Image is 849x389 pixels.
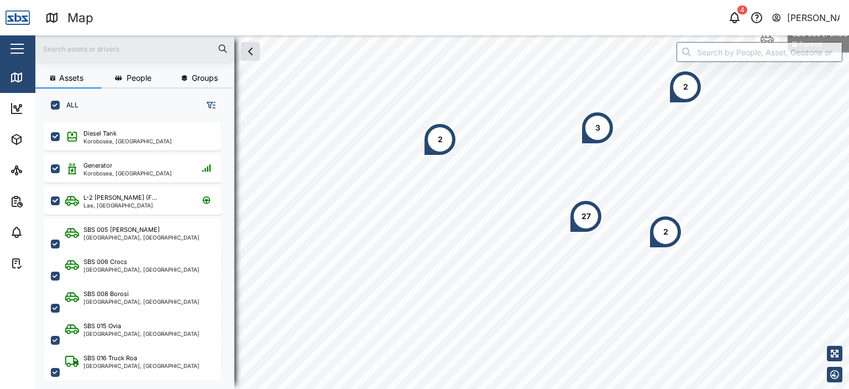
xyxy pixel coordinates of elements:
div: SBS 005 [PERSON_NAME] [83,225,160,235]
div: Alarms [29,226,63,238]
input: Search by People, Asset, Geozone or Place [677,42,842,62]
div: Map [29,71,54,84]
input: Search assets or drivers [42,40,228,57]
div: [GEOGRAPHIC_DATA], [GEOGRAPHIC_DATA] [83,299,200,304]
div: [GEOGRAPHIC_DATA], [GEOGRAPHIC_DATA] [83,267,200,272]
div: Sites [29,164,55,177]
div: 3 [595,122,600,134]
div: Korobosea, [GEOGRAPHIC_DATA] [83,170,172,176]
div: [GEOGRAPHIC_DATA], [GEOGRAPHIC_DATA] [83,331,200,336]
div: Map marker [649,215,682,248]
div: Assets [29,133,63,146]
div: Generator [83,161,112,170]
div: SBS 016 Truck Roa [83,354,137,363]
div: grid [44,118,234,380]
div: [PERSON_NAME] [787,11,840,25]
button: [PERSON_NAME] [771,10,840,25]
div: 4 [737,6,747,14]
div: SBS 015 Ovia [83,321,121,331]
span: Groups [192,74,218,82]
div: Parked [799,39,822,50]
div: Map marker [569,200,602,233]
div: Tasks [29,257,59,269]
div: Map marker [423,123,457,156]
span: People [127,74,151,82]
div: Lae, [GEOGRAPHIC_DATA] [83,203,157,208]
div: 27 [581,210,591,222]
div: Diesel Tank [83,129,117,138]
img: Main Logo [6,6,30,30]
div: Korobosea, [GEOGRAPHIC_DATA] [83,138,172,144]
span: Assets [59,74,83,82]
label: ALL [60,101,78,110]
div: [GEOGRAPHIC_DATA], [GEOGRAPHIC_DATA] [83,363,200,369]
div: 2 [683,81,688,93]
div: L-2 [PERSON_NAME] (F... [83,193,157,203]
div: Map marker [669,70,702,103]
div: Reports [29,195,66,208]
div: Map marker [581,111,614,144]
div: 2 [438,133,443,146]
div: SBS 008 Borosi [83,289,129,299]
div: 2 [663,226,668,238]
div: Map [67,8,93,28]
div: [GEOGRAPHIC_DATA], [GEOGRAPHIC_DATA] [83,235,200,240]
div: Dashboard [29,102,78,115]
canvas: Map [35,35,849,389]
div: SBS 006 Crocs [83,257,127,267]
